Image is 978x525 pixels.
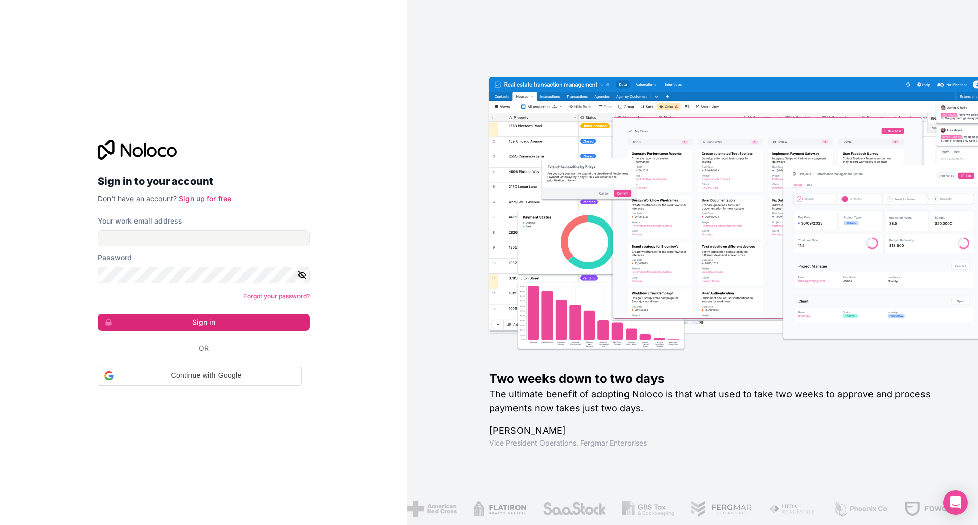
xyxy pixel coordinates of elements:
[98,172,310,190] h2: Sign in to your account
[489,371,945,387] h1: Two weeks down to two days
[489,424,945,438] h1: [PERSON_NAME]
[98,253,132,263] label: Password
[943,490,968,515] div: Open Intercom Messenger
[688,501,750,517] img: /assets/fergmar-CudnrXN5.png
[489,438,945,448] h1: Vice President Operations , Fergmar Enterprises
[539,501,604,517] img: /assets/saastock-C6Zbiodz.png
[98,366,302,386] div: Continue with Google
[98,216,182,226] label: Your work email address
[179,194,231,203] a: Sign up for free
[489,387,945,416] h2: The ultimate benefit of adopting Noloco is that what used to take two weeks to approve and proces...
[118,370,295,381] span: Continue with Google
[404,501,454,517] img: /assets/american-red-cross-BAupjrZR.png
[766,501,814,517] img: /assets/fiera-fwj2N5v4.png
[98,230,310,246] input: Email address
[243,292,310,300] a: Forgot your password?
[471,501,524,517] img: /assets/flatiron-C8eUkumj.png
[830,501,885,517] img: /assets/phoenix-BREaitsQ.png
[98,314,310,331] button: Sign in
[98,267,310,283] input: Password
[199,343,209,353] span: Or
[98,194,177,203] span: Don't have an account?
[901,501,961,517] img: /assets/fdworks-Bi04fVtw.png
[620,501,672,517] img: /assets/gbstax-C-GtDUiK.png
